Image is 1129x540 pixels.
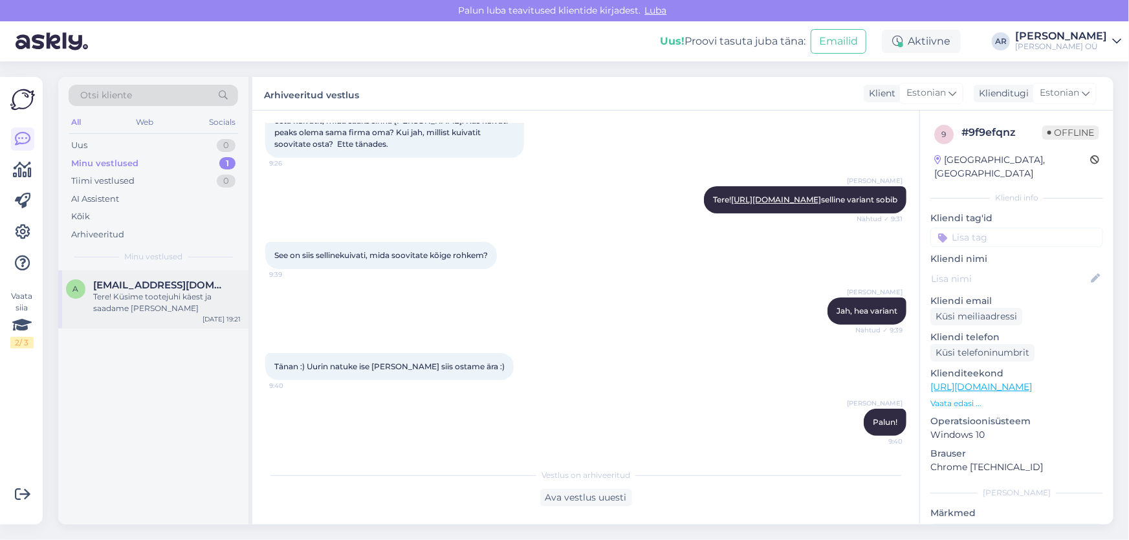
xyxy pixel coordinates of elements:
span: [PERSON_NAME] [847,287,903,297]
b: Uus! [660,35,685,47]
span: a [73,284,79,294]
a: [URL][DOMAIN_NAME] [731,195,821,204]
a: [PERSON_NAME][PERSON_NAME] OÜ [1015,31,1121,52]
span: 9:26 [269,158,318,168]
div: Tiimi vestlused [71,175,135,188]
span: Nähtud ✓ 9:31 [854,214,903,224]
span: [PERSON_NAME] [847,398,903,408]
span: 9:40 [854,437,903,446]
span: Minu vestlused [124,251,182,263]
span: Tänan :) Uurin natuke ise [PERSON_NAME] siis ostame ära :) [274,362,505,371]
span: Nähtud ✓ 9:39 [854,325,903,335]
div: [PERSON_NAME] [930,487,1103,499]
div: Minu vestlused [71,157,138,170]
p: Brauser [930,447,1103,460]
span: Estonian [1040,86,1079,100]
span: Palun! [873,417,897,427]
div: Web [134,114,157,131]
span: See on siis sellinekuivati, mida soovitate kõige rohkem? [274,250,488,260]
p: Kliendi nimi [930,252,1103,266]
span: aigalaan@gmail.com [93,279,228,291]
span: Offline [1042,125,1099,140]
div: Küsi telefoninumbrit [930,344,1035,362]
div: [PERSON_NAME] OÜ [1015,41,1107,52]
button: Emailid [811,29,866,54]
p: Kliendi telefon [930,330,1103,344]
div: 0 [217,175,236,188]
span: 9:39 [269,270,318,279]
div: 1 [219,157,236,170]
p: Märkmed [930,506,1103,520]
div: 2 / 3 [10,337,34,349]
span: Luba [641,5,671,16]
p: Kliendi email [930,294,1103,308]
p: Windows 10 [930,428,1103,442]
span: Jah, hea variant [837,306,897,316]
div: [GEOGRAPHIC_DATA], [GEOGRAPHIC_DATA] [934,153,1090,180]
span: Tere! selline variant sobib [713,195,897,204]
div: [PERSON_NAME] [1015,31,1107,41]
div: Kõik [71,210,90,223]
span: Vestlus on arhiveeritud [542,470,630,481]
p: Vaata edasi ... [930,398,1103,409]
label: Arhiveeritud vestlus [264,85,359,102]
div: Küsi meiliaadressi [930,308,1022,325]
div: Proovi tasuta juba täna: [660,34,806,49]
p: Klienditeekond [930,367,1103,380]
span: [PERSON_NAME] [847,176,903,186]
div: Vaata siia [10,290,34,349]
span: 9 [942,129,947,139]
div: AR [992,32,1010,50]
div: Klienditugi [974,87,1029,100]
div: All [69,114,83,131]
div: Socials [206,114,238,131]
input: Lisa tag [930,228,1103,247]
img: Askly Logo [10,87,35,112]
div: Kliendi info [930,192,1103,204]
div: Tere! Küsime tootejuhi käest ja saadame [PERSON_NAME] [93,291,241,314]
span: Otsi kliente [80,89,132,102]
div: [DATE] 19:21 [203,314,241,324]
div: Klient [864,87,895,100]
div: # 9f9efqnz [961,125,1042,140]
div: AI Assistent [71,193,119,206]
div: Uus [71,139,87,152]
div: Aktiivne [882,30,961,53]
p: Operatsioonisüsteem [930,415,1103,428]
div: Ava vestlus uuesti [540,489,632,506]
div: 0 [217,139,236,152]
span: Estonian [906,86,946,100]
div: Arhiveeritud [71,228,124,241]
p: Kliendi tag'id [930,211,1103,225]
a: [URL][DOMAIN_NAME] [930,381,1032,393]
input: Lisa nimi [931,272,1088,286]
p: Chrome [TECHNICAL_ID] [930,460,1103,474]
span: 9:40 [269,381,318,391]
